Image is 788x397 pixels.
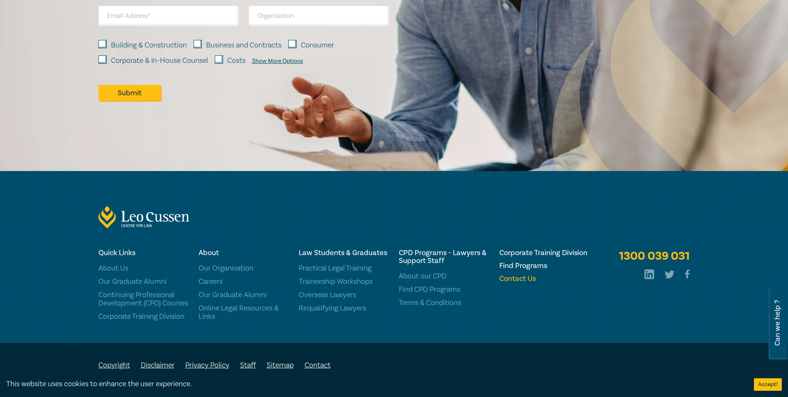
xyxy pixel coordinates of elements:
a: 1300 039 031 [619,249,690,264]
button: Accept cookies [754,378,782,391]
a: Contact Us [499,275,589,283]
h6: Quick Links [98,249,189,257]
label: Costs [227,55,245,66]
input: Email Address* [98,6,239,26]
a: Overseas Lawyers [299,291,389,299]
a: Online Legal Resources & Links [199,304,289,321]
a: Our Graduate Alumni [98,278,189,286]
a: Sitemap [267,360,294,370]
a: Our Organisation [199,264,289,273]
a: Disclaimer [141,360,174,370]
div: This website uses cookies to enhance the user experience. [6,379,741,390]
span: Can we help ? [773,291,781,355]
a: Staff [240,360,256,370]
input: Organisation [249,6,389,26]
a: Find Programs [499,262,589,270]
div: Show More Options [252,58,303,65]
a: Requalifying Lawyers [299,304,389,313]
button: Submit [98,85,161,101]
a: About Us [98,264,189,273]
a: Copyright [98,360,130,370]
a: Find CPD Programs [399,285,489,294]
h6: About [199,249,289,257]
label: Business and Contracts [206,40,282,51]
a: Our Graduate Alumni [199,291,289,299]
a: Careers [199,278,289,286]
h6: Law Students & Graduates [299,249,389,257]
label: Building & Construction [111,40,187,51]
label: Corporate & In-House Counsel [111,55,208,66]
a: Corporate Training Division [98,313,189,321]
a: About our CPD [399,272,489,280]
a: Corporate Training Division [499,249,589,257]
a: Traineeship Workshops [299,278,389,286]
a: Continuing Professional Development (CPD) Courses [98,291,189,308]
a: Privacy Policy [185,360,229,370]
h6: CPD Programs - Lawyers & Support Staff [399,249,489,265]
a: Terms & Conditions [399,299,489,307]
a: Practical Legal Training [299,264,389,273]
label: Consumer [301,40,334,51]
a: Contact [304,360,331,370]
